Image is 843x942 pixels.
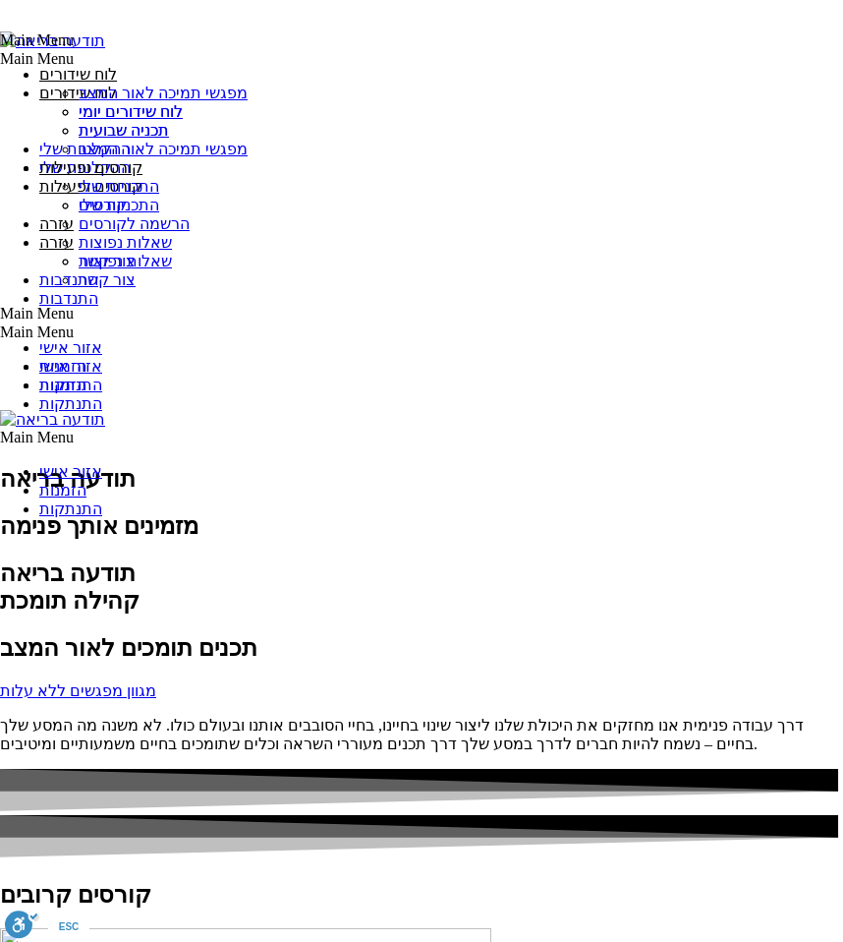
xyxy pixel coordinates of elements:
[79,178,159,195] a: התכניות שלי
[79,253,136,269] a: צור קשר
[79,234,172,251] a: שאלות נפוצות
[39,377,102,393] a: התנתקות
[79,122,169,139] a: תכניה שבועית
[39,66,117,83] a: לוח שידורים
[79,197,127,213] a: קורסים
[39,339,102,356] a: אזור אישי
[79,85,248,101] a: מפגשי תמיכה לאור המצב
[39,482,86,499] a: הזמנות
[39,159,142,176] a: קורסים ופעילות
[39,271,98,288] a: התנדבות
[39,141,131,157] a: ההקלטות שלי
[39,463,102,480] a: אזור אישי
[39,358,86,375] a: הזמנות
[39,500,102,517] a: התנתקות
[79,103,183,120] a: לוח שידורים יומי
[39,215,74,232] a: עזרה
